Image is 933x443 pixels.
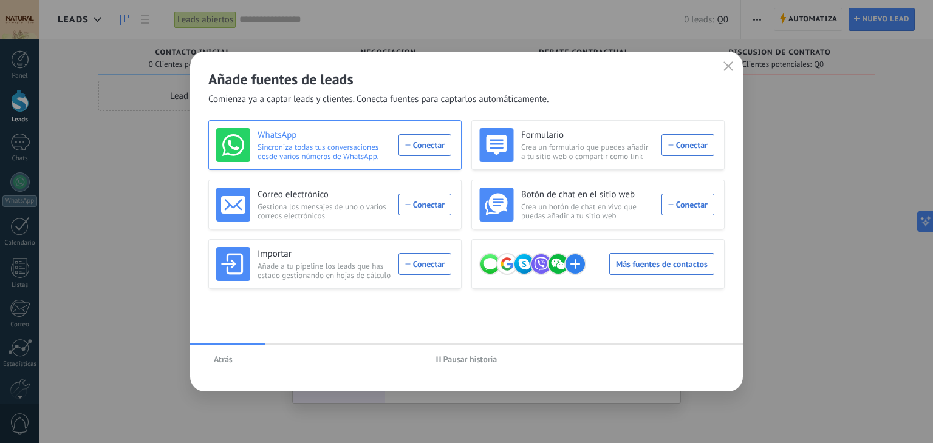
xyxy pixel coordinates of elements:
h3: WhatsApp [258,129,391,141]
button: Atrás [208,350,238,368]
h3: Correo electrónico [258,189,391,201]
h3: Formulario [521,129,654,141]
span: Sincroniza todas tus conversaciones desde varios números de WhatsApp. [258,143,391,161]
button: Pausar historia [431,350,503,368]
span: Atrás [214,355,233,364]
h3: Botón de chat en el sitio web [521,189,654,201]
span: Crea un formulario que puedes añadir a tu sitio web o compartir como link [521,143,654,161]
span: Añade a tu pipeline los leads que has estado gestionando en hojas de cálculo [258,262,391,280]
span: Crea un botón de chat en vivo que puedas añadir a tu sitio web [521,202,654,220]
span: Pausar historia [443,355,497,364]
h3: Importar [258,248,391,260]
h2: Añade fuentes de leads [208,70,725,89]
span: Gestiona los mensajes de uno o varios correos electrónicos [258,202,391,220]
span: Comienza ya a captar leads y clientes. Conecta fuentes para captarlos automáticamente. [208,93,549,106]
